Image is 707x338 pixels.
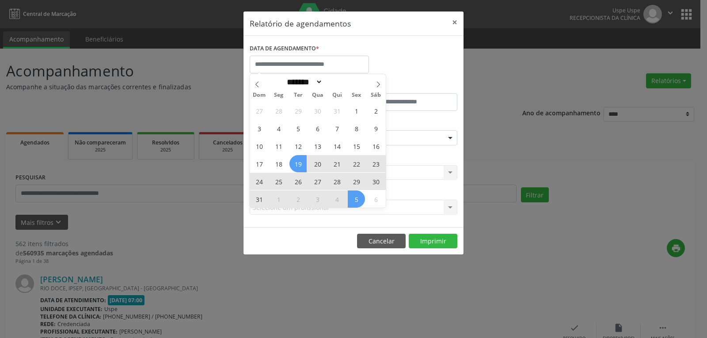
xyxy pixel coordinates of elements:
[308,92,327,98] span: Qua
[250,92,269,98] span: Dom
[367,102,384,119] span: Agosto 2, 2025
[309,120,326,137] span: Agosto 6, 2025
[348,137,365,155] span: Agosto 15, 2025
[347,92,366,98] span: Sex
[270,173,287,190] span: Agosto 25, 2025
[289,173,307,190] span: Agosto 26, 2025
[289,102,307,119] span: Julho 29, 2025
[251,155,268,172] span: Agosto 17, 2025
[348,155,365,172] span: Agosto 22, 2025
[251,120,268,137] span: Agosto 3, 2025
[270,137,287,155] span: Agosto 11, 2025
[251,102,268,119] span: Julho 27, 2025
[367,173,384,190] span: Agosto 30, 2025
[348,173,365,190] span: Agosto 29, 2025
[356,80,457,93] label: ATÉ
[357,234,406,249] button: Cancelar
[289,155,307,172] span: Agosto 19, 2025
[251,190,268,208] span: Agosto 31, 2025
[328,155,346,172] span: Agosto 21, 2025
[284,77,323,87] select: Month
[270,190,287,208] span: Setembro 1, 2025
[309,102,326,119] span: Julho 30, 2025
[250,18,351,29] h5: Relatório de agendamentos
[446,11,464,33] button: Close
[289,190,307,208] span: Setembro 2, 2025
[289,92,308,98] span: Ter
[323,77,352,87] input: Year
[367,137,384,155] span: Agosto 16, 2025
[251,137,268,155] span: Agosto 10, 2025
[328,173,346,190] span: Agosto 28, 2025
[309,155,326,172] span: Agosto 20, 2025
[367,155,384,172] span: Agosto 23, 2025
[327,92,347,98] span: Qui
[289,120,307,137] span: Agosto 5, 2025
[328,190,346,208] span: Setembro 4, 2025
[348,190,365,208] span: Setembro 5, 2025
[309,137,326,155] span: Agosto 13, 2025
[251,173,268,190] span: Agosto 24, 2025
[367,190,384,208] span: Setembro 6, 2025
[328,137,346,155] span: Agosto 14, 2025
[269,92,289,98] span: Seg
[289,137,307,155] span: Agosto 12, 2025
[309,173,326,190] span: Agosto 27, 2025
[366,92,386,98] span: Sáb
[328,120,346,137] span: Agosto 7, 2025
[270,102,287,119] span: Julho 28, 2025
[250,42,319,56] label: DATA DE AGENDAMENTO
[309,190,326,208] span: Setembro 3, 2025
[409,234,457,249] button: Imprimir
[270,155,287,172] span: Agosto 18, 2025
[348,102,365,119] span: Agosto 1, 2025
[270,120,287,137] span: Agosto 4, 2025
[348,120,365,137] span: Agosto 8, 2025
[367,120,384,137] span: Agosto 9, 2025
[328,102,346,119] span: Julho 31, 2025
